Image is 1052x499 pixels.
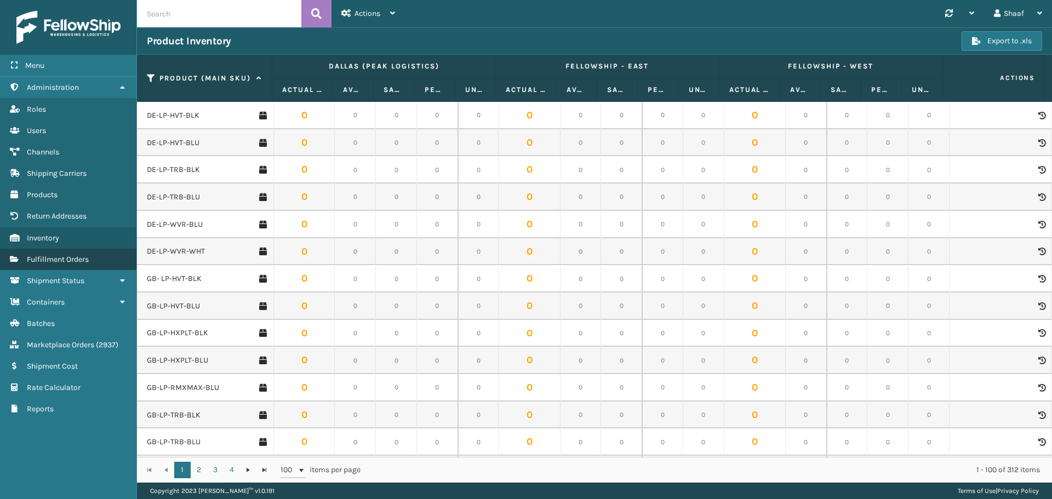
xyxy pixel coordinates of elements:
[724,320,786,347] td: 0
[958,487,996,495] a: Terms of Use
[908,320,950,347] td: 0
[240,462,256,478] a: Go to the next page
[499,428,560,456] td: 0
[786,347,827,374] td: 0
[601,238,642,266] td: 0
[601,320,642,347] td: 0
[27,255,89,264] span: Fulfillment Orders
[499,402,560,429] td: 0
[1038,357,1045,364] i: Product Activity
[683,320,724,347] td: 0
[561,347,602,374] td: 0
[642,456,683,483] td: 0
[27,383,81,392] span: Rate Calculator
[642,402,683,429] td: 0
[648,85,668,95] label: Pending
[147,164,200,175] a: DE-LP-TRB-BLK
[827,320,868,347] td: 0
[786,183,827,211] td: 0
[335,265,376,292] td: 0
[376,102,417,129] td: 0
[273,102,335,129] td: 0
[908,183,950,211] td: 0
[867,320,908,347] td: 0
[827,402,868,429] td: 0
[1038,139,1045,147] i: Product Activity
[561,428,602,456] td: 0
[561,238,602,266] td: 0
[458,129,499,157] td: 0
[786,238,827,266] td: 0
[1038,112,1045,119] i: Product Activity
[827,265,868,292] td: 0
[683,374,724,402] td: 0
[561,102,602,129] td: 0
[683,292,724,320] td: 0
[376,464,1040,475] div: 1 - 100 of 312 items
[147,246,205,257] a: DE-LP-WVR-WHT
[273,238,335,266] td: 0
[273,211,335,238] td: 0
[908,402,950,429] td: 0
[25,61,44,70] span: Menu
[908,347,950,374] td: 0
[867,129,908,157] td: 0
[908,129,950,157] td: 0
[376,402,417,429] td: 0
[343,85,363,95] label: Available
[147,192,200,203] a: DE-LP-TRB-BLU
[683,129,724,157] td: 0
[867,428,908,456] td: 0
[683,456,724,483] td: 0
[601,374,642,402] td: 0
[147,328,208,339] a: GB-LP-HXPLT-BLK
[256,462,273,478] a: Go to the last page
[962,31,1042,51] button: Export to .xls
[335,402,376,429] td: 0
[458,292,499,320] td: 0
[499,456,560,483] td: 0
[27,169,87,178] span: Shipping Carriers
[417,211,458,238] td: 0
[335,456,376,483] td: 0
[867,156,908,183] td: 0
[946,69,1042,87] span: Actions
[273,265,335,292] td: 0
[273,183,335,211] td: 0
[827,428,868,456] td: 0
[282,61,485,71] label: Dallas (Peak Logistics)
[458,265,499,292] td: 0
[376,156,417,183] td: 0
[1038,411,1045,419] i: Product Activity
[683,347,724,374] td: 0
[786,156,827,183] td: 0
[724,211,786,238] td: 0
[147,355,208,366] a: GB-LP-HXPLT-BLU
[27,126,46,135] span: Users
[642,347,683,374] td: 0
[147,110,199,121] a: DE-LP-HVT-BLK
[601,402,642,429] td: 0
[867,456,908,483] td: 0
[997,487,1039,495] a: Privacy Policy
[867,183,908,211] td: 0
[908,374,950,402] td: 0
[376,211,417,238] td: 0
[273,156,335,183] td: 0
[642,102,683,129] td: 0
[458,347,499,374] td: 0
[417,129,458,157] td: 0
[417,292,458,320] td: 0
[273,320,335,347] td: 0
[27,340,94,349] span: Marketplace Orders
[724,238,786,266] td: 0
[458,374,499,402] td: 0
[458,238,499,266] td: 0
[683,428,724,456] td: 0
[561,374,602,402] td: 0
[27,105,46,114] span: Roles
[683,265,724,292] td: 0
[376,428,417,456] td: 0
[417,265,458,292] td: 0
[273,347,335,374] td: 0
